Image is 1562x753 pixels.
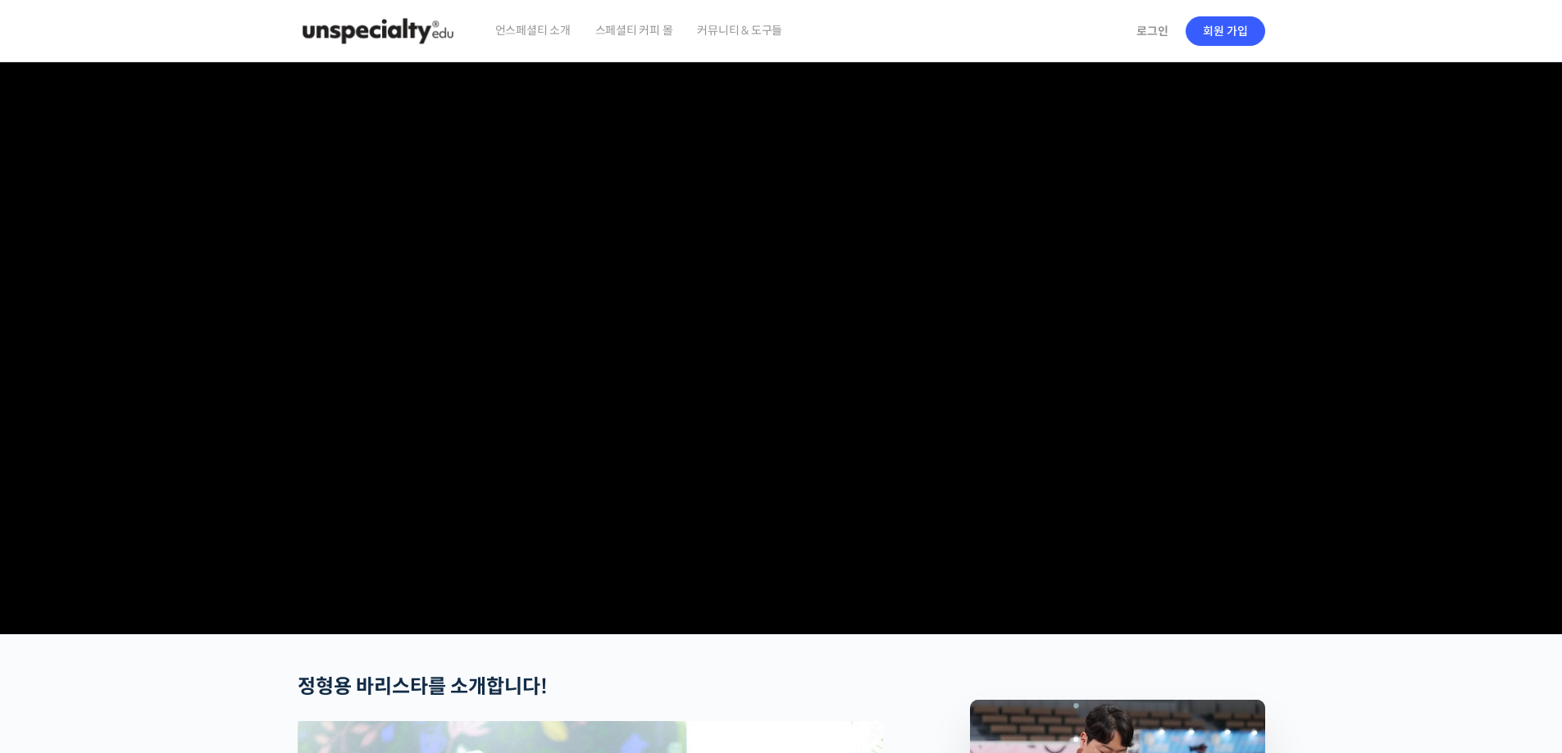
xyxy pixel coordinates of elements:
a: 회원 가입 [1186,16,1265,46]
strong: 정형용 바리스타를 소개합니다! [298,674,548,699]
a: 로그인 [1127,12,1178,50]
